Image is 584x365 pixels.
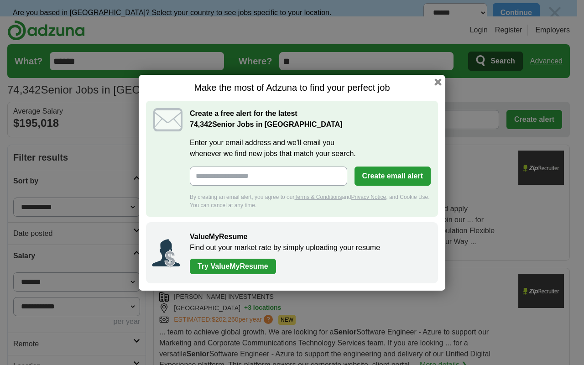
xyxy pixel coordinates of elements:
[190,119,212,130] span: 74,342
[355,167,431,186] button: Create email alert
[294,194,342,200] a: Terms & Conditions
[153,108,182,131] img: icon_email.svg
[190,193,431,209] div: By creating an email alert, you agree to our and , and Cookie Use. You can cancel at any time.
[351,194,386,200] a: Privacy Notice
[146,82,438,94] h1: Make the most of Adzuna to find your perfect job
[190,137,431,159] label: Enter your email address and we'll email you whenever we find new jobs that match your search.
[190,120,343,128] strong: Senior Jobs in [GEOGRAPHIC_DATA]
[190,259,276,274] a: Try ValueMyResume
[190,231,429,242] h2: ValueMyResume
[190,108,431,130] h2: Create a free alert for the latest
[190,242,429,253] p: Find out your market rate by simply uploading your resume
